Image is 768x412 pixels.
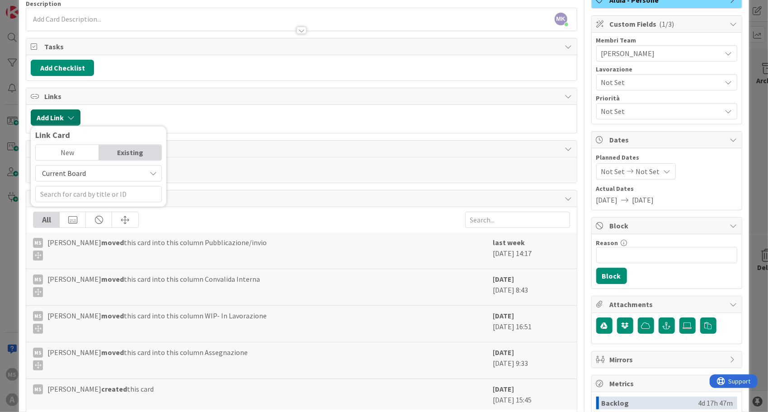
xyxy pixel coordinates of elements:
[35,186,162,202] input: Search for card by title or ID
[31,60,94,76] button: Add Checklist
[33,384,43,394] div: MS
[33,311,43,321] div: MS
[47,310,267,334] span: [PERSON_NAME] this card into this column WIP- In Lavorazione
[698,397,733,409] div: 4d 17h 47m
[493,238,525,247] b: last week
[33,275,43,284] div: MS
[35,131,162,140] div: Link Card
[493,384,570,405] div: [DATE] 15:45
[601,166,625,177] span: Not Set
[555,13,567,25] span: MK
[602,397,698,409] div: Backlog
[493,275,514,284] b: [DATE]
[101,348,124,357] b: moved
[493,348,514,357] b: [DATE]
[31,109,80,126] button: Add Link
[660,19,674,28] span: ( 1/3 )
[101,238,124,247] b: moved
[101,311,124,320] b: moved
[601,76,717,89] span: Not Set
[493,347,570,374] div: [DATE] 9:33
[33,348,43,358] div: MS
[99,145,162,160] div: Existing
[636,166,660,177] span: Not Set
[596,153,737,162] span: Planned Dates
[610,134,726,145] span: Dates
[44,193,560,204] span: History
[596,268,627,284] button: Block
[596,37,737,43] div: Membri Team
[44,41,560,52] span: Tasks
[493,310,570,337] div: [DATE] 16:51
[101,275,124,284] b: moved
[610,220,726,231] span: Block
[19,1,41,12] span: Support
[610,354,726,365] span: Mirrors
[596,184,737,194] span: Actual Dates
[632,194,654,205] span: [DATE]
[493,274,570,301] div: [DATE] 8:43
[596,66,737,72] div: Lavorazione
[493,237,570,264] div: [DATE] 14:17
[596,95,737,101] div: Priorità
[601,106,721,117] span: Not Set
[465,212,570,228] input: Search...
[33,212,60,227] div: All
[47,237,267,260] span: [PERSON_NAME] this card into this column Pubblicazione/invio
[42,169,86,178] span: Current Board
[596,194,618,205] span: [DATE]
[610,299,726,310] span: Attachments
[36,145,99,160] div: New
[47,347,248,370] span: [PERSON_NAME] this card into this column Assegnazione
[101,384,127,393] b: created
[596,239,618,247] label: Reason
[493,311,514,320] b: [DATE]
[493,384,514,393] b: [DATE]
[610,19,726,29] span: Custom Fields
[44,91,560,102] span: Links
[47,274,260,297] span: [PERSON_NAME] this card into this column Convalida Interna
[610,378,726,389] span: Metrics
[601,48,721,59] span: [PERSON_NAME]
[33,238,43,248] div: MS
[44,143,560,154] span: Comments
[47,384,154,394] span: [PERSON_NAME] this card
